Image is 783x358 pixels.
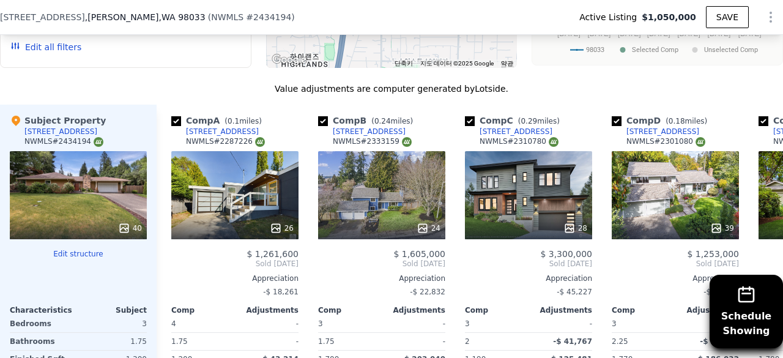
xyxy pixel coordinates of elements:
[374,117,391,125] span: 0.24
[710,222,734,234] div: 39
[220,117,266,125] span: ( miles)
[78,305,147,315] div: Subject
[696,137,705,147] img: NWMLS Logo
[10,315,76,332] div: Bedrooms
[703,288,739,296] span: -$ 19,266
[318,333,379,350] div: 1.75
[480,136,558,147] div: NWMLS # 2310780
[612,127,699,136] a: [STREET_ADDRESS]
[642,11,696,23] span: $1,050,000
[247,249,299,259] span: $ 1,261,600
[186,136,265,147] div: NWMLS # 2287226
[402,137,412,147] img: NWMLS Logo
[612,319,617,328] span: 3
[465,259,592,269] span: Sold [DATE]
[246,12,291,22] span: # 2434194
[465,333,526,350] div: 2
[255,137,265,147] img: NWMLS Logo
[318,114,418,127] div: Comp B
[759,5,783,29] button: Show Options
[81,315,147,332] div: 3
[94,137,103,147] img: NWMLS Logo
[81,333,147,350] div: 1.75
[618,29,641,38] text: [DATE]
[171,305,235,315] div: Comp
[366,117,418,125] span: ( miles)
[393,249,445,259] span: $ 1,605,000
[235,305,299,315] div: Adjustments
[687,249,739,259] span: $ 1,253,000
[612,114,712,127] div: Comp D
[318,274,445,283] div: Appreciation
[237,315,299,332] div: -
[529,305,592,315] div: Adjustments
[24,127,97,136] div: [STREET_ADDRESS]
[738,29,762,38] text: [DATE]
[395,59,413,68] button: 단축키
[465,319,470,328] span: 3
[588,29,611,38] text: [DATE]
[480,127,552,136] div: [STREET_ADDRESS]
[333,136,412,147] div: NWMLS # 2333159
[318,305,382,315] div: Comp
[228,117,239,125] span: 0.1
[704,46,758,54] text: Unselected Comp
[579,11,642,23] span: Active Listing
[420,60,494,67] span: 지도 데이터 ©2025 Google
[632,46,678,54] text: Selected Comp
[678,315,739,332] div: -
[118,222,142,234] div: 40
[384,333,445,350] div: -
[563,222,587,234] div: 28
[211,12,243,22] span: NWMLS
[417,222,440,234] div: 24
[540,249,592,259] span: $ 3,300,000
[513,117,565,125] span: ( miles)
[706,6,749,28] button: SAVE
[626,136,705,147] div: NWMLS # 2301080
[553,337,592,346] span: -$ 41,767
[171,319,176,328] span: 4
[626,127,699,136] div: [STREET_ADDRESS]
[263,288,299,296] span: -$ 18,261
[677,29,700,38] text: [DATE]
[501,60,513,67] a: 약관(새 탭에서 열기)
[208,11,295,23] div: ( )
[521,117,537,125] span: 0.29
[10,41,81,53] button: Edit all filters
[269,52,310,68] img: Google
[557,29,581,38] text: [DATE]
[171,274,299,283] div: Appreciation
[384,315,445,332] div: -
[675,305,739,315] div: Adjustments
[171,127,259,136] a: [STREET_ADDRESS]
[410,288,445,296] span: -$ 22,832
[531,315,592,332] div: -
[612,259,739,269] span: Sold [DATE]
[159,12,206,22] span: , WA 98033
[612,333,673,350] div: 2.25
[708,29,731,38] text: [DATE]
[465,127,552,136] a: [STREET_ADDRESS]
[700,337,739,346] span: -$ 31,664
[465,274,592,283] div: Appreciation
[318,319,323,328] span: 3
[10,114,106,127] div: Subject Property
[237,333,299,350] div: -
[382,305,445,315] div: Adjustments
[647,29,670,38] text: [DATE]
[669,117,685,125] span: 0.18
[465,114,565,127] div: Comp C
[186,127,259,136] div: [STREET_ADDRESS]
[171,114,267,127] div: Comp A
[10,305,78,315] div: Characteristics
[318,259,445,269] span: Sold [DATE]
[171,333,232,350] div: 1.75
[318,127,406,136] a: [STREET_ADDRESS]
[333,127,406,136] div: [STREET_ADDRESS]
[85,11,206,23] span: , [PERSON_NAME]
[549,137,558,147] img: NWMLS Logo
[612,274,739,283] div: Appreciation
[612,305,675,315] div: Comp
[10,249,147,259] button: Edit structure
